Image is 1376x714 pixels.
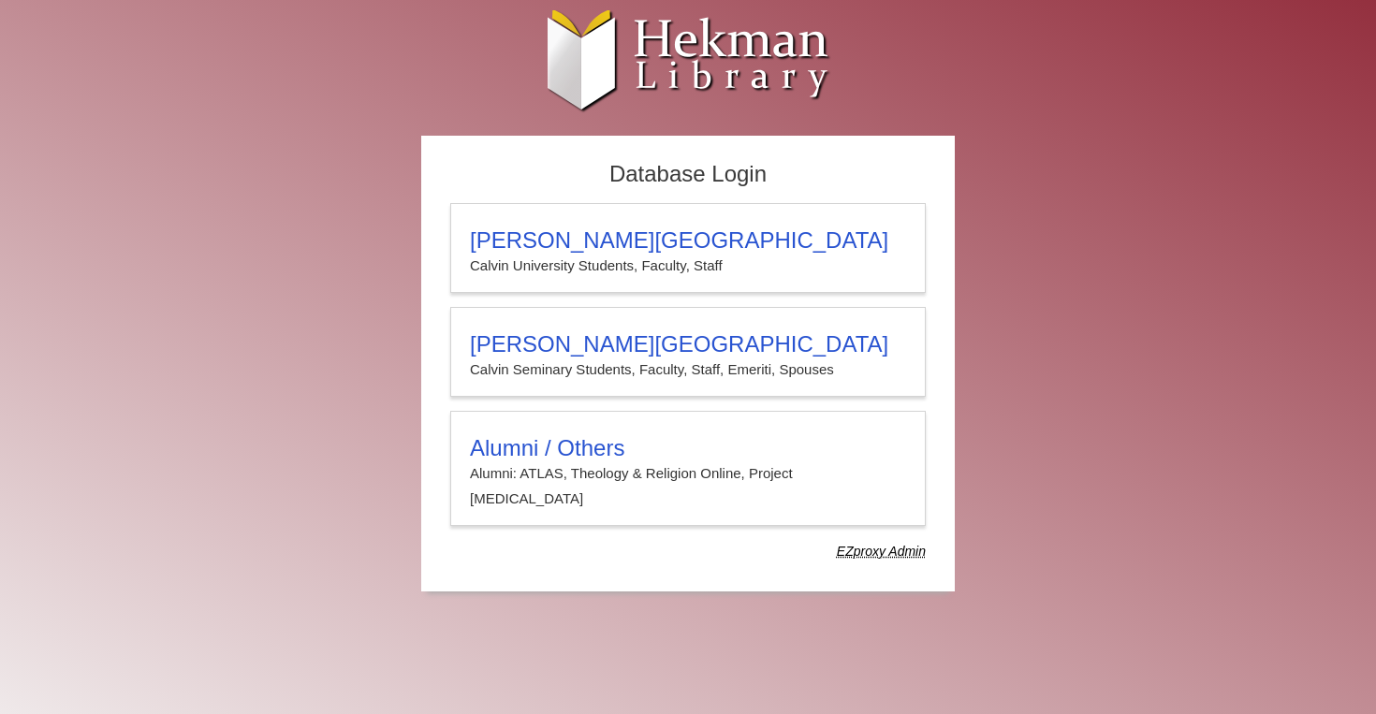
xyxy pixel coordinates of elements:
[450,203,926,293] a: [PERSON_NAME][GEOGRAPHIC_DATA]Calvin University Students, Faculty, Staff
[450,307,926,397] a: [PERSON_NAME][GEOGRAPHIC_DATA]Calvin Seminary Students, Faculty, Staff, Emeriti, Spouses
[470,331,906,357] h3: [PERSON_NAME][GEOGRAPHIC_DATA]
[470,227,906,254] h3: [PERSON_NAME][GEOGRAPHIC_DATA]
[441,155,935,194] h2: Database Login
[470,357,906,382] p: Calvin Seminary Students, Faculty, Staff, Emeriti, Spouses
[470,435,906,511] summary: Alumni / OthersAlumni: ATLAS, Theology & Religion Online, Project [MEDICAL_DATA]
[470,435,906,461] h3: Alumni / Others
[837,544,926,559] dfn: Use Alumni login
[470,254,906,278] p: Calvin University Students, Faculty, Staff
[470,461,906,511] p: Alumni: ATLAS, Theology & Religion Online, Project [MEDICAL_DATA]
